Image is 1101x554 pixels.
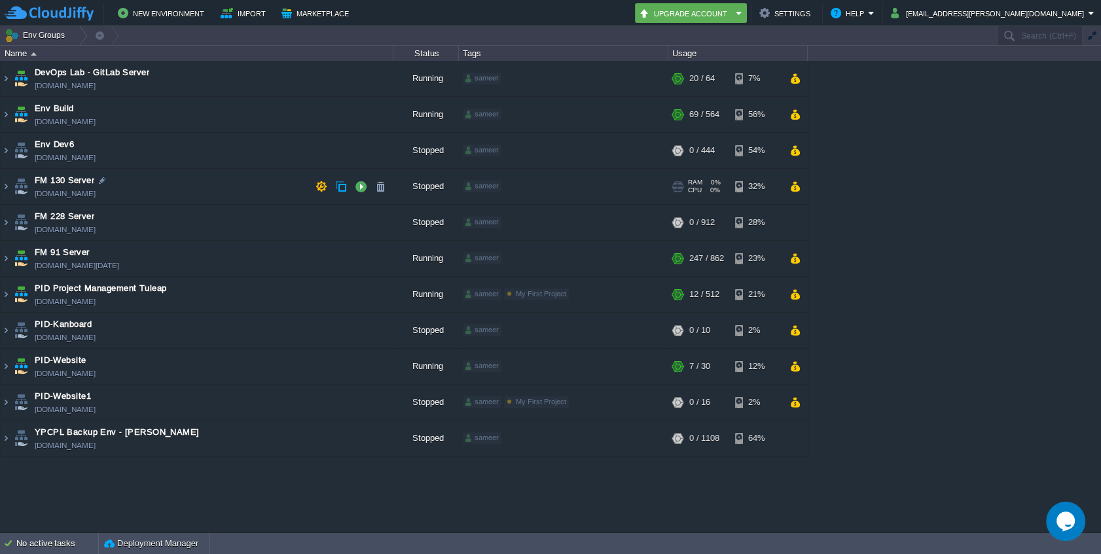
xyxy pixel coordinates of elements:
[35,102,74,115] span: Env Build
[463,145,501,156] div: sameer
[689,205,715,240] div: 0 / 912
[463,324,501,336] div: sameer
[5,26,69,44] button: Env Groups
[759,5,814,21] button: Settings
[5,5,94,22] img: CloudJiffy
[35,66,149,79] a: DevOps Lab - GitLab Server
[735,421,778,456] div: 64%
[12,385,30,420] img: AMDAwAAAACH5BAEAAAAALAAAAAABAAEAAAICRAEAOw==
[221,5,270,21] button: Import
[393,169,459,204] div: Stopped
[688,179,702,186] span: RAM
[35,138,74,151] span: Env Dev6
[1,385,11,420] img: AMDAwAAAACH5BAEAAAAALAAAAAABAAEAAAICRAEAOw==
[1,46,393,61] div: Name
[35,390,91,403] a: PID-Website1
[12,169,30,204] img: AMDAwAAAACH5BAEAAAAALAAAAAABAAEAAAICRAEAOw==
[689,385,710,420] div: 0 / 16
[735,241,778,276] div: 23%
[118,5,208,21] button: New Environment
[35,331,96,344] a: [DOMAIN_NAME]
[735,313,778,348] div: 2%
[12,313,30,348] img: AMDAwAAAACH5BAEAAAAALAAAAAABAAEAAAICRAEAOw==
[463,288,501,300] div: sameer
[35,79,96,92] a: [DOMAIN_NAME]
[1,97,11,132] img: AMDAwAAAACH5BAEAAAAALAAAAAABAAEAAAICRAEAOw==
[104,537,198,550] button: Deployment Manager
[35,259,119,272] span: [DOMAIN_NAME][DATE]
[1,205,11,240] img: AMDAwAAAACH5BAEAAAAALAAAAAABAAEAAAICRAEAOw==
[35,426,200,439] a: YPCPL Backup Env - [PERSON_NAME]
[394,46,458,61] div: Status
[393,313,459,348] div: Stopped
[689,421,719,456] div: 0 / 1108
[393,205,459,240] div: Stopped
[35,295,96,308] span: [DOMAIN_NAME]
[689,61,715,96] div: 20 / 64
[1,61,11,96] img: AMDAwAAAACH5BAEAAAAALAAAAAABAAEAAAICRAEAOw==
[463,181,501,192] div: sameer
[689,133,715,168] div: 0 / 444
[35,403,96,416] a: [DOMAIN_NAME]
[1,349,11,384] img: AMDAwAAAACH5BAEAAAAALAAAAAABAAEAAAICRAEAOw==
[35,210,94,223] a: FM 228 Server
[35,174,94,187] a: FM 130 Server
[35,282,166,295] a: PID Project Management Tuleap
[393,385,459,420] div: Stopped
[516,290,566,298] span: My First Project
[35,187,96,200] span: [DOMAIN_NAME]
[689,313,710,348] div: 0 / 10
[688,186,702,194] span: CPU
[12,349,30,384] img: AMDAwAAAACH5BAEAAAAALAAAAAABAAEAAAICRAEAOw==
[735,277,778,312] div: 21%
[735,205,778,240] div: 28%
[639,5,732,21] button: Upgrade Account
[35,367,96,380] a: [DOMAIN_NAME]
[35,223,96,236] span: [DOMAIN_NAME]
[12,61,30,96] img: AMDAwAAAACH5BAEAAAAALAAAAAABAAEAAAICRAEAOw==
[689,349,710,384] div: 7 / 30
[735,169,778,204] div: 32%
[35,354,86,367] a: PID-Website
[1,313,11,348] img: AMDAwAAAACH5BAEAAAAALAAAAAABAAEAAAICRAEAOw==
[12,421,30,456] img: AMDAwAAAACH5BAEAAAAALAAAAAABAAEAAAICRAEAOw==
[689,241,724,276] div: 247 / 862
[707,186,720,194] span: 0%
[463,360,501,372] div: sameer
[393,97,459,132] div: Running
[35,246,90,259] span: FM 91 Server
[35,115,96,128] span: [DOMAIN_NAME]
[460,46,668,61] div: Tags
[1,277,11,312] img: AMDAwAAAACH5BAEAAAAALAAAAAABAAEAAAICRAEAOw==
[463,252,501,264] div: sameer
[12,97,30,132] img: AMDAwAAAACH5BAEAAAAALAAAAAABAAEAAAICRAEAOw==
[393,241,459,276] div: Running
[891,5,1088,21] button: [EMAIL_ADDRESS][PERSON_NAME][DOMAIN_NAME]
[463,432,501,444] div: sameer
[35,151,96,164] span: [DOMAIN_NAME]
[735,133,778,168] div: 54%
[463,216,501,228] div: sameer
[393,349,459,384] div: Running
[463,109,501,120] div: sameer
[393,61,459,96] div: Running
[35,318,92,331] a: PID-Kanboard
[12,133,30,168] img: AMDAwAAAACH5BAEAAAAALAAAAAABAAEAAAICRAEAOw==
[735,97,778,132] div: 56%
[463,73,501,84] div: sameer
[35,439,96,452] span: [DOMAIN_NAME]
[463,396,501,408] div: sameer
[516,398,566,406] span: My First Project
[393,133,459,168] div: Stopped
[1,421,11,456] img: AMDAwAAAACH5BAEAAAAALAAAAAABAAEAAAICRAEAOw==
[393,277,459,312] div: Running
[1,241,11,276] img: AMDAwAAAACH5BAEAAAAALAAAAAABAAEAAAICRAEAOw==
[12,205,30,240] img: AMDAwAAAACH5BAEAAAAALAAAAAABAAEAAAICRAEAOw==
[735,61,778,96] div: 7%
